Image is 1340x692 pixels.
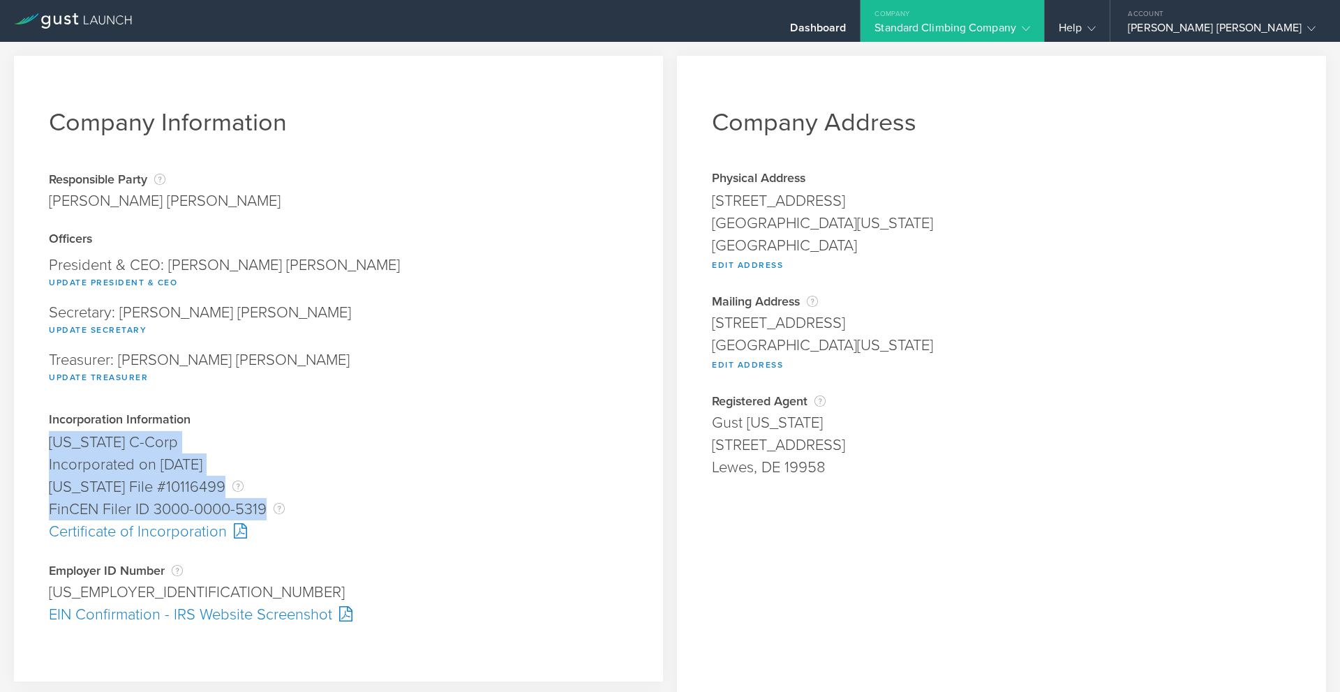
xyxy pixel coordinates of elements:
div: EIN Confirmation - IRS Website Screenshot [49,603,628,626]
div: Physical Address [712,172,1291,186]
div: Treasurer: [PERSON_NAME] [PERSON_NAME] [49,345,628,393]
div: [US_STATE] File #10116499 [49,476,628,498]
div: [PERSON_NAME] [PERSON_NAME] [1128,21,1316,42]
div: Incorporation Information [49,414,628,428]
button: Edit Address [712,257,783,273]
div: [US_EMPLOYER_IDENTIFICATION_NUMBER] [49,581,628,603]
div: [GEOGRAPHIC_DATA][US_STATE] [712,334,1291,356]
div: Incorporated on [DATE] [49,453,628,476]
h1: Company Information [49,107,628,137]
div: [PERSON_NAME] [PERSON_NAME] [49,190,281,212]
div: [GEOGRAPHIC_DATA] [712,234,1291,257]
button: Update President & CEO [49,274,177,291]
div: Help [1059,21,1096,42]
button: Update Secretary [49,322,147,338]
div: Gust [US_STATE] [712,412,1291,434]
div: Officers [49,233,628,247]
div: Registered Agent [712,394,1291,408]
div: [STREET_ADDRESS] [712,434,1291,456]
div: [STREET_ADDRESS] [712,190,1291,212]
div: President & CEO: [PERSON_NAME] [PERSON_NAME] [49,250,628,298]
button: Update Treasurer [49,369,148,386]
div: Standard Climbing Company [874,21,1030,42]
div: Responsible Party [49,172,281,186]
iframe: Chat Widget [1270,625,1340,692]
div: [GEOGRAPHIC_DATA][US_STATE] [712,212,1291,234]
div: [STREET_ADDRESS] [712,312,1291,334]
div: Certificate of Incorporation [49,520,628,543]
button: Edit Address [712,356,783,373]
div: Lewes, DE 19958 [712,456,1291,479]
div: FinCEN Filer ID 3000-0000-5319 [49,498,628,520]
div: Dashboard [790,21,846,42]
div: Mailing Address [712,294,1291,308]
div: [US_STATE] C-Corp [49,431,628,453]
div: Secretary: [PERSON_NAME] [PERSON_NAME] [49,298,628,345]
h1: Company Address [712,107,1291,137]
div: Employer ID Number [49,564,628,578]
